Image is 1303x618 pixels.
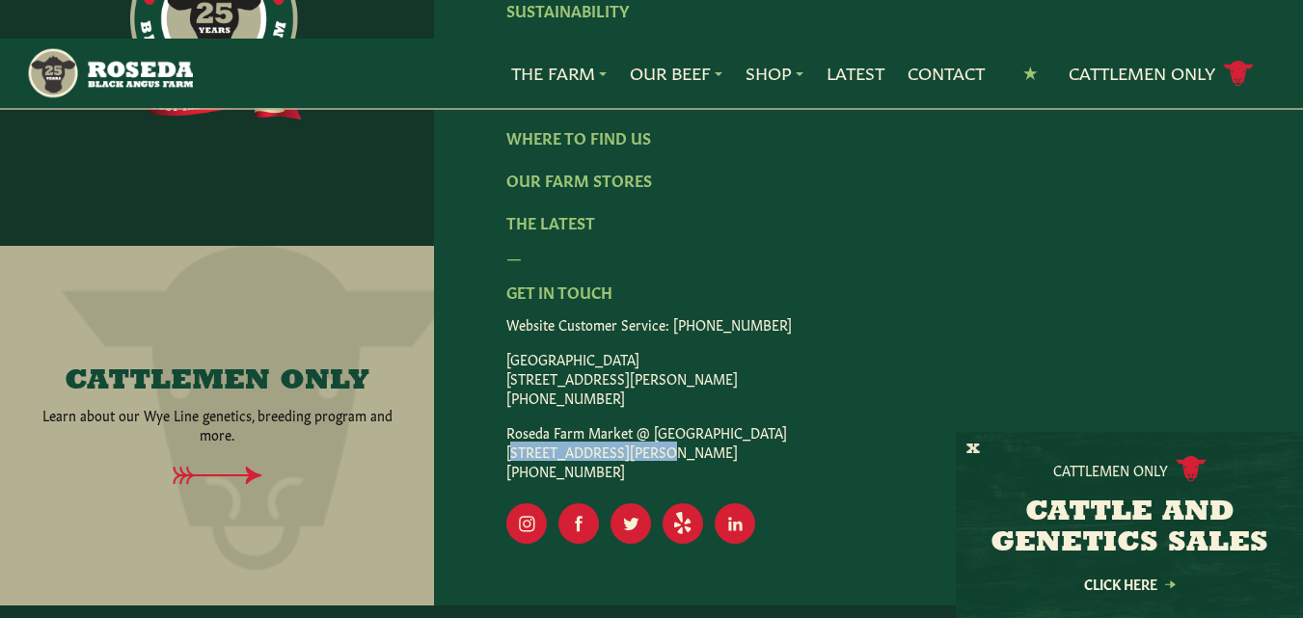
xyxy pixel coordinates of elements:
a: Visit Our Instagram Page [506,503,547,544]
a: Where To Find Us [506,126,651,148]
a: Our Farm Stores [506,169,652,190]
a: Contact [908,61,985,86]
p: Roseda Farm Market @ [GEOGRAPHIC_DATA] [STREET_ADDRESS][PERSON_NAME] [PHONE_NUMBER] [506,422,1231,480]
img: cattle-icon.svg [1176,456,1207,482]
img: https://roseda.com/wp-content/uploads/2021/05/roseda-25-header.png [26,46,193,100]
a: Cattlemen Only [1069,57,1254,91]
nav: Main Navigation [26,39,1277,108]
p: [GEOGRAPHIC_DATA] [STREET_ADDRESS][PERSON_NAME] [PHONE_NUMBER] [506,349,1231,407]
div: — [506,245,1231,268]
a: Click Here [1043,578,1216,590]
a: Visit Our Facebook Page [558,503,599,544]
p: Learn about our Wye Line genetics, breeding program and more. [37,405,398,443]
a: Visit Our Twitter Page [611,503,651,544]
a: Latest [827,61,884,86]
p: Cattlemen Only [1053,460,1168,479]
button: X [966,440,980,460]
a: CATTLEMEN ONLY Learn about our Wye Line genetics, breeding program and more. [37,366,398,443]
a: The Farm [511,61,607,86]
a: Our Beef [630,61,722,86]
a: The Latest [506,211,595,232]
p: Website Customer Service: [PHONE_NUMBER] [506,314,1231,334]
h4: CATTLEMEN ONLY [65,366,369,397]
h3: CATTLE AND GENETICS SALES [980,497,1279,559]
a: Shop [746,61,803,86]
a: Visit Our LinkedIn Page [715,503,755,544]
a: Visit Our Yelp Page [663,503,703,544]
